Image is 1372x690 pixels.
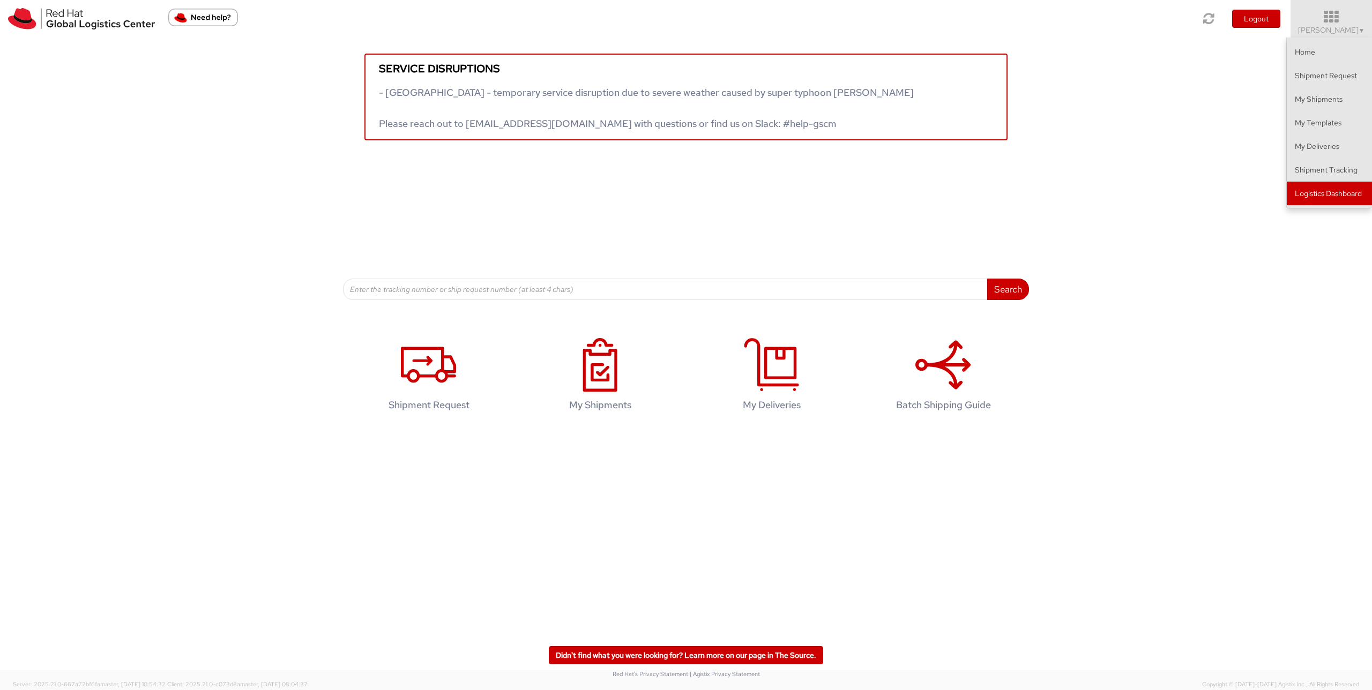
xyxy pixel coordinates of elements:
button: Logout [1232,10,1280,28]
button: Search [987,279,1029,300]
a: | Agistix Privacy Statement [690,670,760,678]
a: Red Hat's Privacy Statement [613,670,688,678]
a: My Shipments [1287,87,1372,111]
h4: My Deliveries [703,400,841,410]
a: My Deliveries [691,327,852,427]
a: Didn't find what you were looking for? Learn more on our page in The Source. [549,646,823,664]
button: Need help? [168,9,238,26]
h4: Batch Shipping Guide [874,400,1012,410]
span: master, [DATE] 08:04:37 [240,680,308,688]
h5: Service disruptions [379,63,993,74]
span: Client: 2025.21.0-c073d8a [167,680,308,688]
span: - [GEOGRAPHIC_DATA] - temporary service disruption due to severe weather caused by super typhoon ... [379,86,914,130]
span: [PERSON_NAME] [1298,25,1365,35]
a: My Templates [1287,111,1372,134]
img: rh-logistics-00dfa346123c4ec078e1.svg [8,8,155,29]
span: Copyright © [DATE]-[DATE] Agistix Inc., All Rights Reserved [1202,680,1359,689]
h4: My Shipments [531,400,669,410]
a: Home [1287,40,1372,64]
span: master, [DATE] 10:54:32 [100,680,166,688]
span: Server: 2025.21.0-667a72bf6fa [13,680,166,688]
span: ▼ [1359,26,1365,35]
h4: Shipment Request [360,400,498,410]
a: My Shipments [520,327,681,427]
a: Batch Shipping Guide [863,327,1024,427]
a: Service disruptions - [GEOGRAPHIC_DATA] - temporary service disruption due to severe weather caus... [364,54,1008,140]
a: Shipment Request [348,327,509,427]
input: Enter the tracking number or ship request number (at least 4 chars) [343,279,988,300]
a: Logistics Dashboard [1287,182,1372,205]
a: My Deliveries [1287,134,1372,158]
a: Shipment Tracking [1287,158,1372,182]
a: Shipment Request [1287,64,1372,87]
